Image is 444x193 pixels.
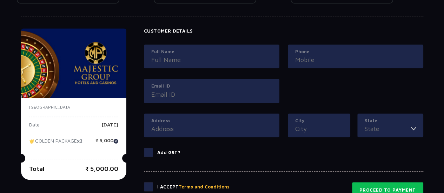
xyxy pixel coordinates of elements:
[179,184,230,191] button: Terms and Conditions
[151,90,272,99] input: Email ID
[21,28,126,98] img: majesticPride-banner
[151,83,272,90] label: Email ID
[29,138,82,149] p: GOLDEN PACKAGE
[102,122,118,133] p: [DATE]
[157,184,230,191] p: I Accept
[151,48,272,55] label: Full Name
[144,28,423,34] h4: Customer Details
[411,124,416,133] img: toggler icon
[95,138,118,149] p: ₹ 5,000
[365,124,411,133] input: State
[29,164,45,173] p: Total
[295,55,416,64] input: Mobile
[157,149,180,156] p: Add GST?
[77,138,82,144] strong: x2
[295,124,343,133] input: City
[295,48,416,55] label: Phone
[29,104,118,110] p: [GEOGRAPHIC_DATA]
[29,122,40,133] p: Date
[85,164,118,173] p: ₹ 5,000.00
[295,117,343,124] label: City
[151,55,272,64] input: Full Name
[151,117,272,124] label: Address
[365,117,416,124] label: State
[29,138,35,144] img: tikcet
[151,124,272,133] input: Address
